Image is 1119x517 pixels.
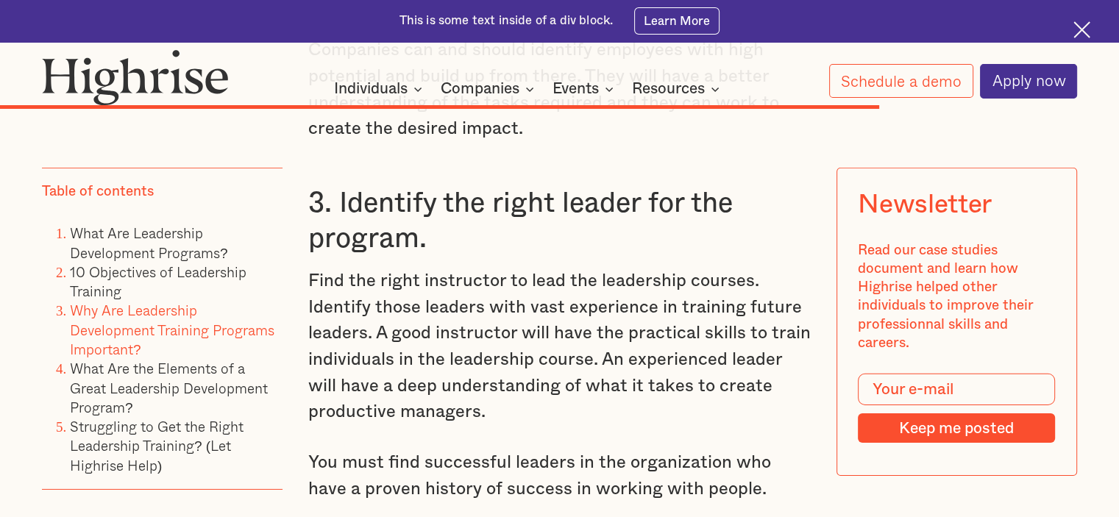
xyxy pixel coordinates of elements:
div: Newsletter [859,190,992,220]
form: Modal Form [859,374,1056,443]
div: Table of contents [42,182,154,201]
a: Schedule a demo [829,64,973,98]
div: Resources [632,80,724,98]
img: Cross icon [1073,21,1090,38]
div: Companies [441,80,519,98]
div: Individuals [334,80,408,98]
div: Read our case studies document and learn how Highrise helped other individuals to improve their p... [859,241,1056,353]
img: Highrise logo [42,49,229,106]
a: What Are the Elements of a Great Leadership Development Program? [70,357,268,418]
p: Find the right instructor to lead the leadership courses. Identify those leaders with vast experi... [308,268,811,426]
div: Individuals [334,80,427,98]
div: Events [553,80,599,98]
input: Your e-mail [859,374,1056,405]
div: Events [553,80,618,98]
a: Learn More [634,7,720,34]
a: Apply now [980,64,1077,99]
a: Struggling to Get the Right Leadership Training? (Let Highrise Help) [70,416,244,476]
a: 10 Objectives of Leadership Training [70,261,246,302]
div: This is some text inside of a div block. [399,13,614,29]
h3: 3. Identify the right leader for the program. [308,186,811,256]
div: Resources [632,80,705,98]
div: Companies [441,80,539,98]
a: Why Are Leadership Development Training Programs Important? [70,299,274,360]
p: You must find successful leaders in the organization who have a proven history of success in work... [308,450,811,502]
input: Keep me posted [859,413,1056,443]
a: What Are Leadership Development Programs? [70,222,228,263]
